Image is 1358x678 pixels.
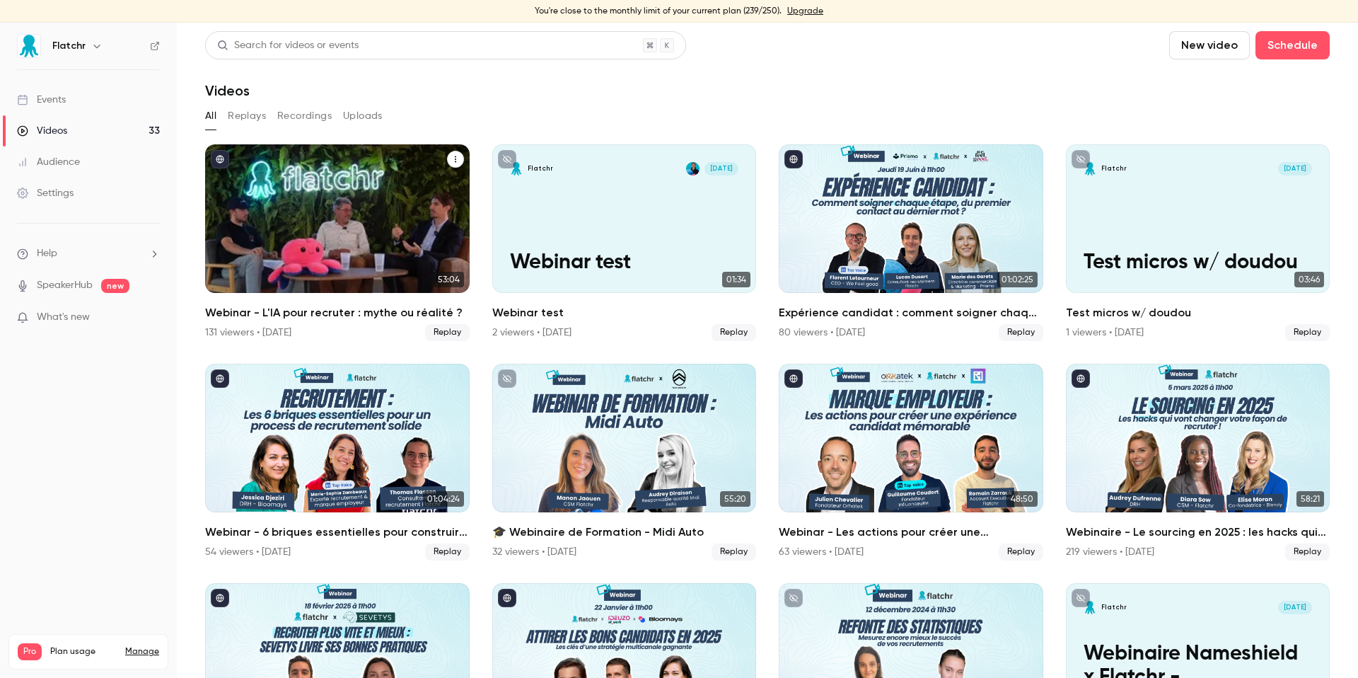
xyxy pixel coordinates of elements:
[205,545,291,559] div: 54 viewers • [DATE]
[528,164,553,173] p: Flatchr
[1294,272,1324,287] span: 03:46
[205,364,470,561] a: 01:04:24Webinar - 6 briques essentielles pour construire un processus de recrutement solide54 vie...
[787,6,823,17] a: Upgrade
[784,589,803,607] button: unpublished
[492,326,571,340] div: 2 viewers • [DATE]
[425,324,470,341] span: Replay
[1084,162,1097,176] img: Test micros w/ doudou
[686,162,700,176] img: Lucas Dusart
[492,364,757,561] a: 55:20🎓 Webinaire de Formation - Midi Auto32 viewers • [DATE]Replay
[492,304,757,321] h2: Webinar test
[217,38,359,53] div: Search for videos or events
[125,646,159,657] a: Manage
[498,589,516,607] button: published
[205,144,470,341] a: 53:04Webinar - L'IA pour recruter : mythe ou réalité ?131 viewers • [DATE]Replay
[1278,162,1312,176] span: [DATE]
[1066,144,1330,341] li: Test micros w/ doudou
[205,364,470,561] li: Webinar - 6 briques essentielles pour construire un processus de recrutement solide
[784,150,803,168] button: published
[17,124,67,138] div: Videos
[779,144,1043,341] li: Expérience candidat : comment soigner chaque étape, du premier contact au dernier mot ?
[205,105,216,127] button: All
[510,162,523,176] img: Webinar test
[37,278,93,293] a: SpeakerHub
[37,246,57,261] span: Help
[1066,524,1330,541] h2: Webinaire - Le sourcing en 2025 : les hacks qui vont changer votre façon de recruter
[50,646,117,657] span: Plan usage
[779,545,864,559] div: 63 viewers • [DATE]
[1285,544,1330,561] span: Replay
[1072,369,1090,388] button: published
[720,491,750,507] span: 55:20
[1066,144,1330,341] a: Test micros w/ doudouFlatchr[DATE]Test micros w/ doudou03:46Test micros w/ doudou1 viewers • [DAT...
[510,251,738,275] p: Webinar test
[211,369,229,388] button: published
[1066,304,1330,321] h2: Test micros w/ doudou
[722,272,750,287] span: 01:34
[1066,364,1330,561] li: Webinaire - Le sourcing en 2025 : les hacks qui vont changer votre façon de recruter
[425,544,470,561] span: Replay
[1072,150,1090,168] button: unpublished
[1066,364,1330,561] a: 58:21Webinaire - Le sourcing en 2025 : les hacks qui vont changer votre façon de recruter219 view...
[17,186,74,200] div: Settings
[17,93,66,107] div: Events
[492,364,757,561] li: 🎓 Webinaire de Formation - Midi Auto
[712,544,756,561] span: Replay
[434,272,464,287] span: 53:04
[101,279,129,293] span: new
[492,524,757,541] h2: 🎓 Webinaire de Formation - Midi Auto
[205,524,470,541] h2: Webinar - 6 briques essentielles pour construire un processus de recrutement solide
[277,105,332,127] button: Recordings
[205,144,470,341] li: Webinar - L'IA pour recruter : mythe ou réalité ?
[498,150,516,168] button: unpublished
[1285,324,1330,341] span: Replay
[779,326,865,340] div: 80 viewers • [DATE]
[704,162,738,176] span: [DATE]
[1169,31,1250,59] button: New video
[17,155,80,169] div: Audience
[492,144,757,341] li: Webinar test
[712,324,756,341] span: Replay
[18,35,40,57] img: Flatchr
[211,589,229,607] button: published
[492,545,576,559] div: 32 viewers • [DATE]
[779,304,1043,321] h2: Expérience candidat : comment soigner chaque étape, du premier contact au dernier mot ?
[37,310,90,325] span: What's new
[1006,491,1038,507] span: 48:50
[1084,251,1312,275] p: Test micros w/ doudou
[784,369,803,388] button: published
[228,105,266,127] button: Replays
[498,369,516,388] button: unpublished
[997,272,1038,287] span: 01:02:25
[343,105,383,127] button: Uploads
[492,144,757,341] a: Webinar testFlatchrLucas Dusart[DATE]Webinar test01:34Webinar test2 viewers • [DATE]Replay
[779,144,1043,341] a: 01:02:25Expérience candidat : comment soigner chaque étape, du premier contact au dernier mot ?80...
[1066,545,1154,559] div: 219 viewers • [DATE]
[1084,601,1097,614] img: Webinaire Nameshield x Flatchr - Démonstration et bonnes pratiques de recrutement
[999,544,1043,561] span: Replay
[17,246,160,261] li: help-dropdown-opener
[779,364,1043,561] li: Webinar - Les actions pour créer une expérience candidat qui renforce votre marque employeur
[211,150,229,168] button: published
[1066,326,1144,340] div: 1 viewers • [DATE]
[999,324,1043,341] span: Replay
[423,491,464,507] span: 01:04:24
[779,364,1043,561] a: 48:50Webinar - Les actions pour créer une expérience candidat qui renforce votre marque employeur...
[52,39,86,53] h6: Flatchr
[205,31,1330,670] section: Videos
[18,643,42,660] span: Pro
[1101,164,1127,173] p: Flatchr
[1278,601,1312,614] span: [DATE]
[1296,491,1324,507] span: 58:21
[779,524,1043,541] h2: Webinar - Les actions pour créer une expérience candidat qui renforce votre marque employeur
[205,82,250,99] h1: Videos
[1072,589,1090,607] button: unpublished
[143,311,160,324] iframe: Noticeable Trigger
[1255,31,1330,59] button: Schedule
[1101,603,1127,612] p: Flatchr
[205,326,291,340] div: 131 viewers • [DATE]
[205,304,470,321] h2: Webinar - L'IA pour recruter : mythe ou réalité ?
